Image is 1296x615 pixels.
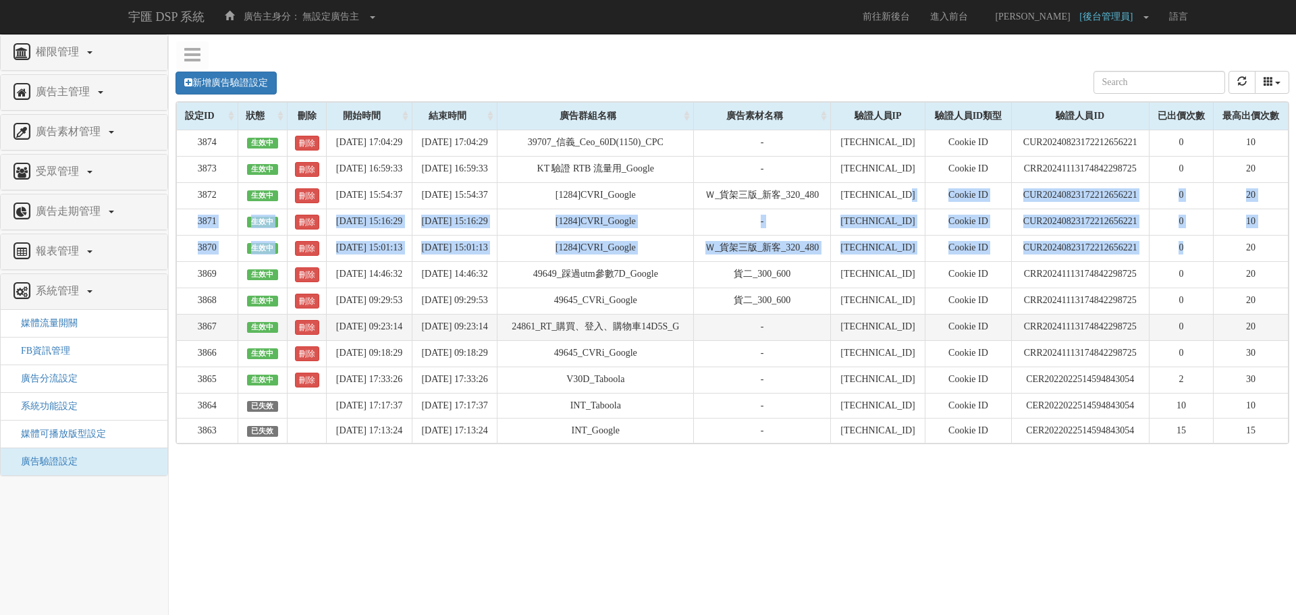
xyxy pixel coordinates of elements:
a: 刪除 [295,294,319,309]
td: 3866 [177,340,238,367]
td: Cookie ID [925,393,1011,418]
div: 驗證人員ID [1012,103,1149,130]
a: 刪除 [295,215,319,230]
td: 0 [1149,314,1213,340]
td: 2 [1149,367,1213,393]
td: [DATE] 16:59:33 [412,156,497,182]
span: 已失效 [247,426,278,437]
td: [DATE] 17:04:29 [327,130,412,156]
td: [DATE] 17:33:26 [412,367,497,393]
a: 刪除 [295,188,319,203]
td: CER2022022514594843054 [1011,418,1149,443]
td: 3867 [177,314,238,340]
td: 30 [1214,367,1289,393]
td: 3873 [177,156,238,182]
td: 10 [1149,393,1213,418]
td: KT 驗證 RTB 流量用_Google [497,156,694,182]
td: INT_Taboola [497,393,694,418]
td: [TECHNICAL_ID] [831,340,925,367]
span: 生效中 [247,190,278,201]
td: Ｗ_貨架三版_新客_320_480 [694,235,831,261]
td: - [694,418,831,443]
td: 0 [1149,130,1213,156]
span: 廣告主管理 [32,86,97,97]
span: 生效中 [247,243,278,254]
td: 3864 [177,393,238,418]
td: 貨二_300_600 [694,261,831,288]
td: 20 [1214,182,1289,209]
td: [DATE] 09:29:53 [327,288,412,314]
td: 49645_CVRi_Google [497,288,694,314]
td: 15 [1149,418,1213,443]
td: [DATE] 17:04:29 [412,130,497,156]
td: CRR20241113174842298725 [1011,288,1149,314]
td: 0 [1149,156,1213,182]
td: 20 [1214,314,1289,340]
td: Cookie ID [925,235,1011,261]
td: 3868 [177,288,238,314]
td: [TECHNICAL_ID] [831,130,925,156]
div: 結束時間 [412,103,497,130]
td: 0 [1149,182,1213,209]
td: Cookie ID [925,156,1011,182]
td: 0 [1149,209,1213,235]
a: 刪除 [295,136,319,151]
td: CER2022022514594843054 [1011,393,1149,418]
td: CER2022022514594843054 [1011,367,1149,393]
td: Cookie ID [925,288,1011,314]
a: 廣告分流設定 [11,373,78,383]
a: 刪除 [295,162,319,177]
td: 49649_踩過utm參數7D_Google [497,261,694,288]
a: 廣告走期管理 [11,201,157,223]
td: 10 [1214,209,1289,235]
span: 已失效 [247,401,278,412]
span: 廣告走期管理 [32,205,107,217]
span: 受眾管理 [32,165,86,177]
div: 已出價次數 [1150,103,1213,130]
td: - [694,156,831,182]
span: 系統管理 [32,285,86,296]
td: - [694,340,831,367]
span: 生效中 [247,296,278,306]
td: [DATE] 09:23:14 [327,314,412,340]
td: CRR20241113174842298725 [1011,340,1149,367]
span: 報表管理 [32,245,86,257]
td: 15 [1214,418,1289,443]
td: CUR20240823172212656221 [1011,182,1149,209]
td: [TECHNICAL_ID] [831,367,925,393]
td: 3874 [177,130,238,156]
span: 系統功能設定 [11,401,78,411]
td: [1284]CVRI_Google [497,182,694,209]
td: - [694,314,831,340]
td: [DATE] 17:33:26 [327,367,412,393]
td: Ｗ_貨架三版_新客_320_480 [694,182,831,209]
td: [TECHNICAL_ID] [831,182,925,209]
input: Search [1093,71,1225,94]
span: 媒體流量開關 [11,318,78,328]
td: 39707_信義_Ceo_60D(1150)_CPC [497,130,694,156]
td: - [694,393,831,418]
td: - [694,367,831,393]
span: 生效中 [247,164,278,175]
div: 廣告素材名稱 [694,103,830,130]
td: 0 [1149,340,1213,367]
span: 生效中 [247,348,278,359]
td: [DATE] 15:01:13 [327,235,412,261]
td: [DATE] 17:17:37 [327,393,412,418]
a: 廣告主管理 [11,82,157,103]
div: 狀態 [238,103,288,130]
td: [DATE] 15:54:37 [327,182,412,209]
td: [TECHNICAL_ID] [831,235,925,261]
a: 廣告素材管理 [11,122,157,143]
td: Cookie ID [925,418,1011,443]
span: [後台管理員] [1079,11,1139,22]
td: INT_Google [497,418,694,443]
td: [DATE] 17:13:24 [327,418,412,443]
a: 廣告驗證設定 [11,456,78,466]
td: [DATE] 14:46:32 [327,261,412,288]
span: 媒體可播放版型設定 [11,429,106,439]
td: [DATE] 09:23:14 [412,314,497,340]
td: CRR20241113174842298725 [1011,314,1149,340]
td: - [694,209,831,235]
